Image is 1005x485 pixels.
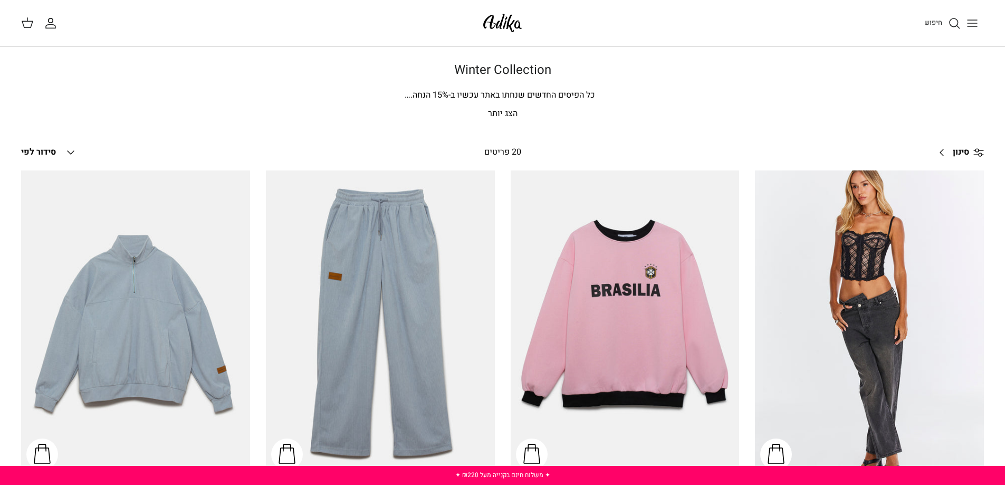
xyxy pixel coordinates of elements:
[391,146,614,159] div: 20 פריטים
[480,11,525,35] img: Adika IL
[21,170,250,476] a: סווטשירט City Strolls אוברסייז
[266,170,495,476] a: מכנסי טרנינג City strolls
[433,89,442,101] span: 15
[932,140,984,165] a: סינון
[511,170,740,476] a: סווטשירט Brazilian Kid
[953,146,969,159] span: סינון
[924,17,942,27] span: חיפוש
[961,12,984,35] button: Toggle menu
[755,170,984,476] a: ג׳ינס All Or Nothing קריס-קרוס | BOYFRIEND
[448,89,595,101] span: כל הפיסים החדשים שנחתו באתר עכשיו ב-
[924,17,961,30] a: חיפוש
[133,63,872,78] h1: Winter Collection
[133,107,872,121] p: הצג יותר
[405,89,448,101] span: % הנחה.
[21,141,77,164] button: סידור לפי
[44,17,61,30] a: החשבון שלי
[21,146,56,158] span: סידור לפי
[455,470,550,480] a: ✦ משלוח חינם בקנייה מעל ₪220 ✦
